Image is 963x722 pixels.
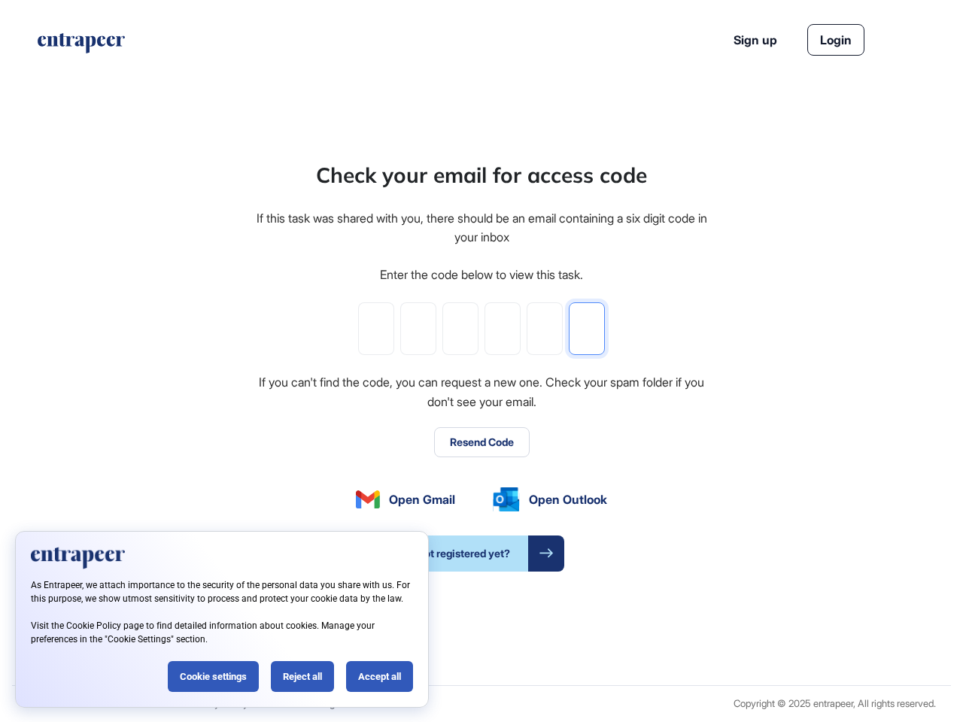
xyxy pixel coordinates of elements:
div: Copyright © 2025 entrapeer, All rights reserved. [734,698,936,709]
div: Check your email for access code [316,159,647,191]
div: If this task was shared with you, there should be an email containing a six digit code in your inbox [254,209,709,247]
a: Open Outlook [493,487,607,511]
span: Open Outlook [529,490,607,508]
a: entrapeer-logo [36,33,126,59]
a: Login [807,24,864,56]
div: Enter the code below to view this task. [380,265,583,285]
button: Resend Code [434,427,530,457]
span: Open Gmail [389,490,455,508]
span: Not registered yet? [399,535,528,572]
a: Sign up [734,31,777,49]
a: Not registered yet? [399,535,564,572]
a: Open Gmail [356,490,455,508]
div: If you can't find the code, you can request a new one. Check your spam folder if you don't see yo... [254,373,709,411]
